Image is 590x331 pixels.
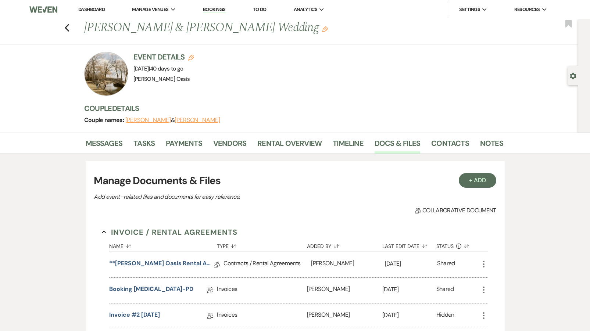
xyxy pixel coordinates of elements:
button: Edit [322,26,328,32]
span: Collaborative document [415,206,496,215]
div: Contracts / Rental Agreements [224,252,311,277]
a: **[PERSON_NAME] Oasis Rental Agreement** [109,259,214,270]
button: [PERSON_NAME] [125,117,171,123]
button: Name [109,238,217,252]
button: Status [436,238,479,252]
p: [DATE] [382,285,436,294]
a: Contacts [431,137,469,154]
button: + Add [459,173,496,188]
div: Shared [436,285,454,296]
span: [PERSON_NAME] Oasis [133,75,190,83]
button: [PERSON_NAME] [175,117,220,123]
span: Analytics [294,6,317,13]
a: Booking [MEDICAL_DATA]-PD [109,285,193,296]
div: Invoices [217,303,307,329]
a: Notes [480,137,503,154]
div: Shared [437,259,455,270]
p: Add event–related files and documents for easy reference. [94,192,351,202]
button: Type [217,238,307,252]
a: Dashboard [78,6,105,12]
button: Invoice / Rental Agreements [102,227,237,238]
a: Docs & Files [375,137,420,154]
h1: [PERSON_NAME] & [PERSON_NAME] Wedding [84,19,414,37]
img: Weven Logo [29,2,57,17]
a: Messages [86,137,123,154]
div: [PERSON_NAME] [311,252,385,277]
a: Rental Overview [257,137,322,154]
span: Manage Venues [132,6,168,13]
div: Invoices [217,278,307,303]
button: Open lead details [570,72,576,79]
a: Timeline [333,137,364,154]
span: | [149,65,183,72]
span: 40 days to go [150,65,183,72]
span: [DATE] [133,65,183,72]
a: Invoice #2 [DATE] [109,310,160,322]
span: Couple names: [84,116,125,124]
span: & [125,116,220,124]
h3: Couple Details [84,103,496,114]
span: Status [436,244,454,249]
p: [DATE] [382,310,436,320]
button: Added By [307,238,382,252]
h3: Manage Documents & Files [94,173,496,188]
a: Bookings [203,6,226,13]
a: To Do [253,6,267,12]
div: Hidden [436,310,454,322]
p: [DATE] [385,259,437,269]
h3: Event Details [133,52,194,62]
a: Vendors [213,137,246,154]
div: [PERSON_NAME] [307,278,382,303]
a: Tasks [133,137,155,154]
div: [PERSON_NAME] [307,303,382,329]
span: Settings [459,6,480,13]
span: Resources [514,6,540,13]
button: Last Edit Date [382,238,436,252]
a: Payments [166,137,202,154]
